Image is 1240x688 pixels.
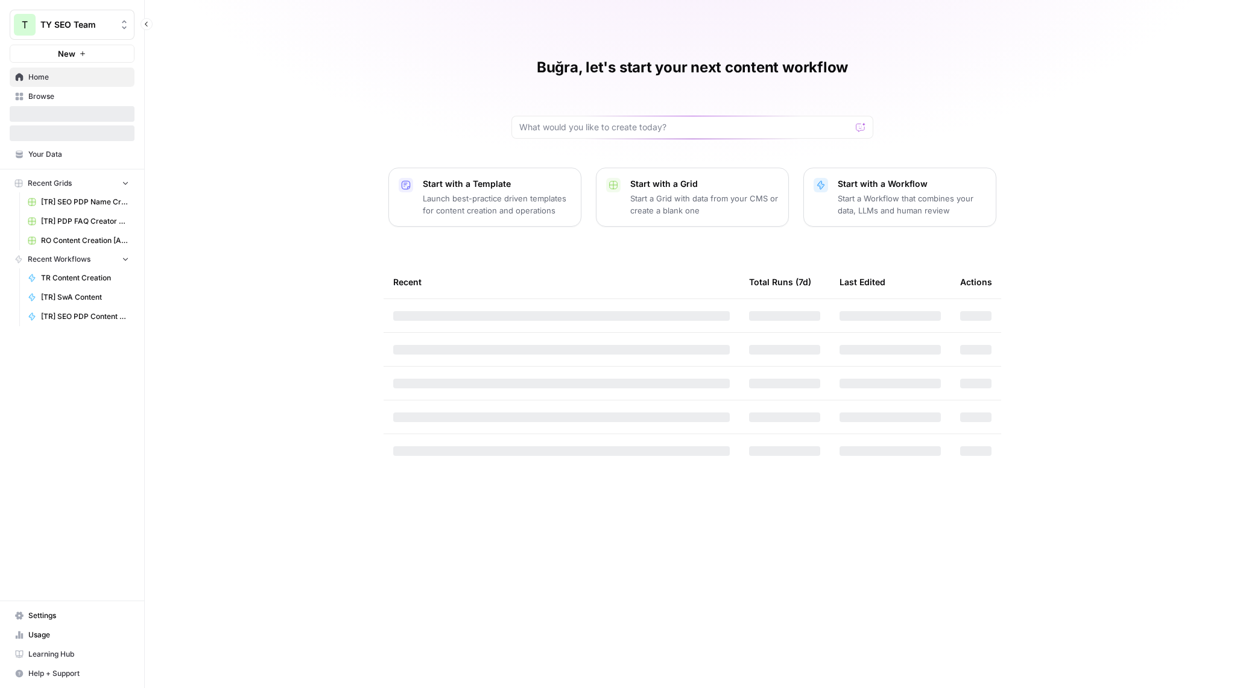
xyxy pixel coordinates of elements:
input: What would you like to create today? [519,121,851,133]
span: [TR] PDP FAQ Creator Grid [41,216,129,227]
span: TY SEO Team [40,19,113,31]
span: Settings [28,610,129,621]
button: Recent Grids [10,174,134,192]
a: [TR] SwA Content [22,288,134,307]
span: Usage [28,630,129,640]
div: Actions [960,265,992,298]
span: RO Content Creation [Anil] w/o Google Scrape Grid [41,235,129,246]
span: Your Data [28,149,129,160]
div: Total Runs (7d) [749,265,811,298]
a: Home [10,68,134,87]
h1: Buğra, let's start your next content workflow [537,58,848,77]
p: Launch best-practice driven templates for content creation and operations [423,192,571,216]
button: Help + Support [10,664,134,683]
span: [TR] SwA Content [41,292,129,303]
span: [TR] SEO PDP Content Creation [41,311,129,322]
span: Recent Workflows [28,254,90,265]
span: Browse [28,91,129,102]
a: [TR] SEO PDP Content Creation [22,307,134,326]
span: T [22,17,28,32]
div: Recent [393,265,730,298]
button: Start with a WorkflowStart a Workflow that combines your data, LLMs and human review [803,168,996,227]
a: Learning Hub [10,645,134,664]
a: Your Data [10,145,134,164]
p: Start with a Workflow [838,178,986,190]
a: [TR] PDP FAQ Creator Grid [22,212,134,231]
a: [TR] SEO PDP Name Creation Grid [22,192,134,212]
button: Recent Workflows [10,250,134,268]
span: Home [28,72,129,83]
a: Settings [10,606,134,625]
p: Start a Grid with data from your CMS or create a blank one [630,192,779,216]
button: Start with a GridStart a Grid with data from your CMS or create a blank one [596,168,789,227]
span: Help + Support [28,668,129,679]
a: RO Content Creation [Anil] w/o Google Scrape Grid [22,231,134,250]
button: New [10,45,134,63]
span: TR Content Creation [41,273,129,283]
span: Learning Hub [28,649,129,660]
div: Last Edited [840,265,885,298]
a: Browse [10,87,134,106]
a: TR Content Creation [22,268,134,288]
p: Start a Workflow that combines your data, LLMs and human review [838,192,986,216]
button: Start with a TemplateLaunch best-practice driven templates for content creation and operations [388,168,581,227]
p: Start with a Template [423,178,571,190]
span: New [58,48,75,60]
button: Workspace: TY SEO Team [10,10,134,40]
span: Recent Grids [28,178,72,189]
a: Usage [10,625,134,645]
span: [TR] SEO PDP Name Creation Grid [41,197,129,207]
p: Start with a Grid [630,178,779,190]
